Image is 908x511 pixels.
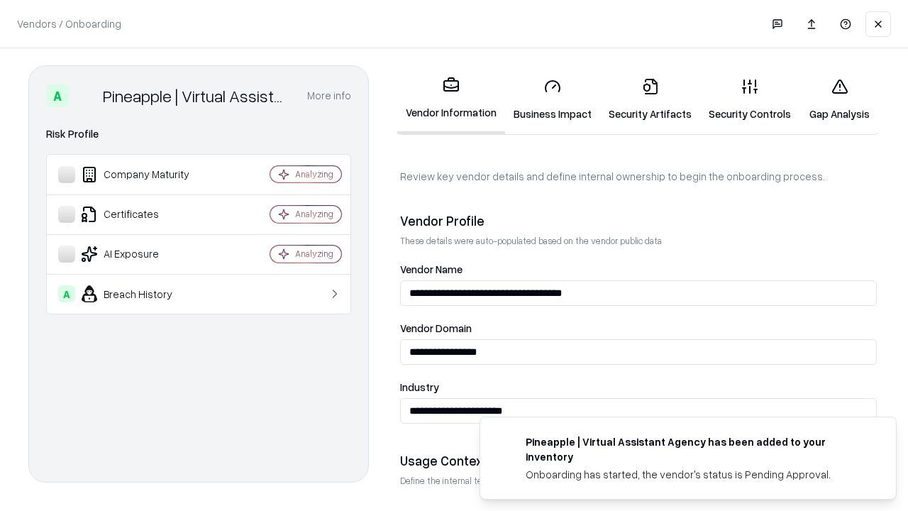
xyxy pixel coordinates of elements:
div: Certificates [58,206,228,223]
div: AI Exposure [58,246,228,263]
label: Vendor Name [400,264,877,275]
a: Security Artifacts [600,67,700,133]
img: Pineapple | Virtual Assistant Agency [74,84,97,107]
p: These details were auto-populated based on the vendor public data [400,235,877,247]
div: Vendor Profile [400,212,877,229]
a: Business Impact [505,67,600,133]
label: Vendor Domain [400,323,877,334]
p: Vendors / Onboarding [17,16,121,31]
div: Onboarding has started, the vendor's status is Pending Approval. [526,467,862,482]
div: A [46,84,69,107]
div: Analyzing [295,248,333,260]
a: Gap Analysis [799,67,880,133]
div: A [58,285,75,302]
div: Usage Context [400,452,877,469]
div: Breach History [58,285,228,302]
div: Pineapple | Virtual Assistant Agency has been added to your inventory [526,434,862,464]
div: Company Maturity [58,166,228,183]
img: trypineapple.com [497,434,514,451]
p: Review key vendor details and define internal ownership to begin the onboarding process. [400,169,877,184]
div: Analyzing [295,208,333,220]
div: Risk Profile [46,126,351,143]
a: Security Controls [700,67,799,133]
div: Pineapple | Virtual Assistant Agency [103,84,290,107]
p: Define the internal team and reason for using this vendor. This helps assess business relevance a... [400,475,877,487]
a: Vendor Information [397,65,505,134]
div: Analyzing [295,168,333,180]
label: Industry [400,382,877,392]
button: More info [307,83,351,109]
